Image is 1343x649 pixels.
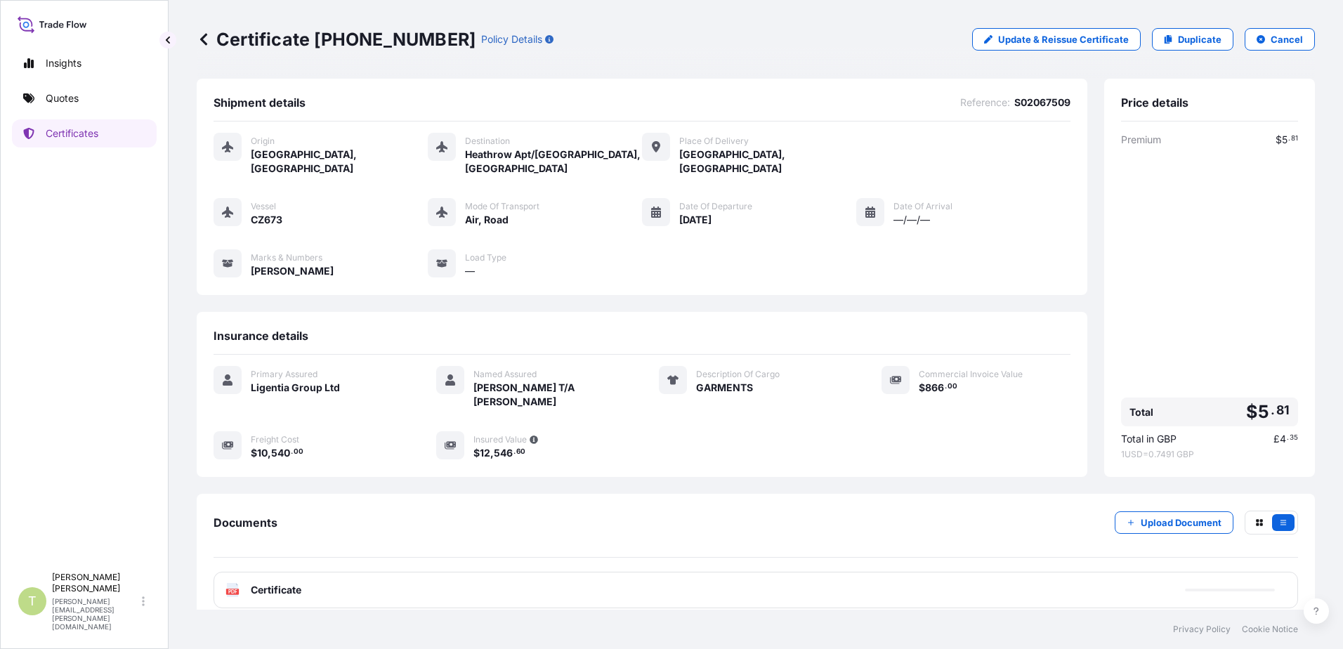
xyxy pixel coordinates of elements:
p: [PERSON_NAME] [PERSON_NAME] [52,572,139,594]
p: Cancel [1271,32,1303,46]
span: 4 [1280,434,1286,444]
span: [GEOGRAPHIC_DATA], [GEOGRAPHIC_DATA] [679,147,856,176]
span: 35 [1290,435,1298,440]
span: 60 [516,450,525,454]
span: 1 USD = 0.7491 GBP [1121,449,1298,460]
span: T [28,594,37,608]
p: Duplicate [1178,32,1221,46]
span: 10 [257,448,268,458]
span: 12 [480,448,490,458]
span: Destination [465,136,510,147]
span: — [465,264,475,278]
span: £ [1273,434,1280,444]
span: Primary Assured [251,369,317,380]
span: Mode of Transport [465,201,539,212]
span: 5 [1258,403,1269,421]
p: Policy Details [481,32,542,46]
span: Ligentia Group Ltd [251,381,340,395]
span: 81 [1276,406,1290,414]
span: Total [1129,405,1153,419]
span: 00 [294,450,303,454]
span: 540 [271,448,290,458]
span: Marks & Numbers [251,252,322,263]
a: Update & Reissue Certificate [972,28,1141,51]
button: Cancel [1245,28,1315,51]
span: . [1288,136,1290,141]
span: Freight Cost [251,434,299,445]
span: Price details [1121,96,1188,110]
span: $ [473,448,480,458]
span: 81 [1291,136,1298,141]
span: Insurance details [214,329,308,343]
a: Certificates [12,119,157,147]
text: PDF [228,589,237,594]
a: Privacy Policy [1173,624,1231,635]
span: [PERSON_NAME] [251,264,334,278]
span: 00 [948,384,957,389]
p: Certificates [46,126,98,140]
span: 5 [1282,135,1288,145]
span: 866 [925,383,944,393]
span: 546 [494,448,513,458]
span: Place of Delivery [679,136,749,147]
span: . [291,450,293,454]
span: $ [251,448,257,458]
span: . [1287,435,1289,440]
a: Insights [12,49,157,77]
span: —/—/— [893,213,930,227]
p: Update & Reissue Certificate [998,32,1129,46]
a: Quotes [12,84,157,112]
a: Cookie Notice [1242,624,1298,635]
span: GARMENTS [696,381,753,395]
span: [PERSON_NAME] T/A [PERSON_NAME] [473,381,625,409]
span: . [1271,406,1275,414]
a: Duplicate [1152,28,1233,51]
span: Documents [214,516,277,530]
span: [DATE] [679,213,712,227]
span: $ [1276,135,1282,145]
span: . [513,450,516,454]
span: Reference : [960,96,1010,110]
span: Premium [1121,133,1161,147]
span: Air, Road [465,213,509,227]
span: Insured Value [473,434,527,445]
span: Vessel [251,201,276,212]
span: Description Of Cargo [696,369,780,380]
span: Origin [251,136,275,147]
span: S02067509 [1014,96,1070,110]
span: $ [1246,403,1257,421]
span: Shipment details [214,96,306,110]
span: Commercial Invoice Value [919,369,1023,380]
p: [PERSON_NAME][EMAIL_ADDRESS][PERSON_NAME][DOMAIN_NAME] [52,597,139,631]
span: $ [919,383,925,393]
p: Quotes [46,91,79,105]
p: Insights [46,56,81,70]
span: , [490,448,494,458]
span: Date of Departure [679,201,752,212]
span: [GEOGRAPHIC_DATA], [GEOGRAPHIC_DATA] [251,147,428,176]
span: , [268,448,271,458]
span: Certificate [251,583,301,597]
span: . [945,384,947,389]
span: Date of Arrival [893,201,952,212]
button: Upload Document [1115,511,1233,534]
p: Upload Document [1141,516,1221,530]
span: Named Assured [473,369,537,380]
span: Load Type [465,252,506,263]
p: Certificate [PHONE_NUMBER] [197,28,476,51]
span: Total in GBP [1121,432,1177,446]
span: CZ673 [251,213,282,227]
span: Heathrow Apt/[GEOGRAPHIC_DATA], [GEOGRAPHIC_DATA] [465,147,642,176]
